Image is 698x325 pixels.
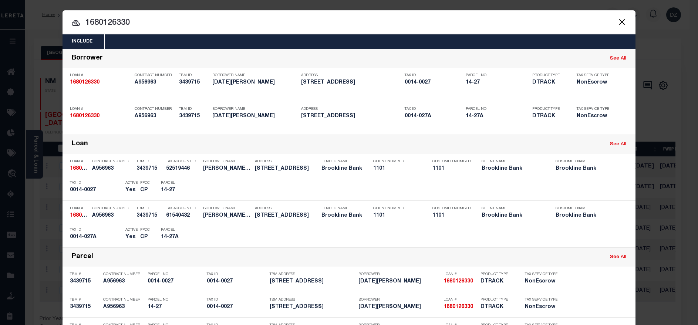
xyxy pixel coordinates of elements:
p: Contract Number [92,206,133,211]
p: Tax Service Type [525,298,558,302]
p: TBM ID [179,73,209,78]
h5: 1101 [373,213,421,219]
h5: 44 PRINCE ST BEVERLY MA 01915 [301,79,401,86]
div: Parcel [72,253,93,261]
h5: Brookline Bank [321,213,362,219]
h5: A956963 [103,304,144,310]
p: Parcel No [148,298,203,302]
h5: 0014-027A [405,113,462,119]
p: Lender Name [321,206,362,211]
p: Product Type [480,272,514,277]
h5: DAVID CARNEVALE [203,166,251,172]
strong: 1680126330 [444,304,473,309]
h5: 0014-0027 [148,278,203,285]
p: TBM # [70,298,100,302]
h5: DTRACK [480,304,514,310]
p: Lender Name [321,159,362,164]
h5: 44 PRINCE ST BEVERLY MA 01915 [255,166,318,172]
p: Borrower [358,298,440,302]
div: Borrower [72,54,103,63]
h5: CARNEVALE DAVID A [358,304,440,310]
p: Contract Number [135,73,175,78]
h5: CP [140,187,150,193]
p: TBM ID [179,107,209,111]
h5: CARNEVALE DAVID A [358,278,440,285]
p: Borrower Name [212,107,297,111]
p: Borrower Name [203,159,251,164]
p: Contract Number [103,272,144,277]
h5: 44 PRINCE ST BEVERLY MA 01915 [270,304,355,310]
p: Customer Number [432,206,471,211]
input: Start typing... [63,17,635,30]
p: TBM # [70,272,100,277]
h5: 0014-0027 [207,278,266,285]
p: Client Number [373,159,421,164]
h5: Brookline Bank [556,213,618,219]
p: Client Name [482,159,544,164]
p: Loan # [70,206,88,211]
p: Address [255,159,318,164]
h5: Brookline Bank [482,213,544,219]
strong: 1680126330 [444,279,473,284]
h5: 1101 [373,166,421,172]
p: TBM ID [136,159,162,164]
p: Loan # [70,107,131,111]
h5: 44 PRINCE ST BEVERLY MA 01915 [301,113,401,119]
h5: DTRACK [532,113,566,119]
p: Tax ID [70,228,122,232]
h5: NonEscrow [577,113,614,119]
h5: 1680126330 [70,213,88,219]
h5: A956963 [135,113,175,119]
h5: Yes [125,234,136,240]
h5: 61540432 [166,213,199,219]
h5: DAVID CARNEVALE [203,213,251,219]
h5: DTRACK [532,79,566,86]
a: See All [610,56,626,61]
p: Tax ID [70,181,122,185]
h5: CARNEVALE DAVID A [212,113,297,119]
h5: NonEscrow [525,304,558,310]
p: Borrower Name [212,73,297,78]
p: Loan # [444,272,477,277]
h5: CP [140,234,150,240]
h5: DTRACK [480,278,514,285]
h5: 1680126330 [70,79,131,86]
p: Address [255,206,318,211]
h5: 52519446 [166,166,199,172]
p: Customer Name [556,159,618,164]
h5: 14-27 [148,304,203,310]
h5: A956963 [135,79,175,86]
h5: CARNEVALE DAVID A [212,79,297,86]
p: Parcel [161,228,194,232]
strong: 1680126330 [70,80,100,85]
h5: Brookline Bank [556,166,618,172]
h5: 1101 [432,166,469,172]
p: Customer Name [556,206,618,211]
p: Client Name [482,206,544,211]
h5: 0014-0027 [405,79,462,86]
p: Product Type [532,73,566,78]
button: Close [617,17,627,27]
h5: Brookline Bank [482,166,544,172]
h5: Brookline Bank [321,166,362,172]
h5: 3439715 [179,113,209,119]
p: PPCC [140,228,150,232]
h5: 1680126330 [70,113,131,119]
h5: 0014-0027 [207,304,266,310]
h5: Yes [125,187,136,193]
p: Active [125,181,138,185]
a: See All [610,255,626,260]
h5: 3439715 [70,304,100,310]
p: Address [301,73,401,78]
p: Parcel No [148,272,203,277]
strong: 1680126330 [70,114,100,119]
h5: 1680126330 [444,304,477,310]
p: Tax ID [207,272,266,277]
h5: 3439715 [136,213,162,219]
h5: 3439715 [179,79,209,86]
p: Tax Service Type [577,73,614,78]
p: Tax Account ID [166,206,199,211]
p: Tax Service Type [525,272,558,277]
p: Tax Account ID [166,159,199,164]
h5: 3439715 [136,166,162,172]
